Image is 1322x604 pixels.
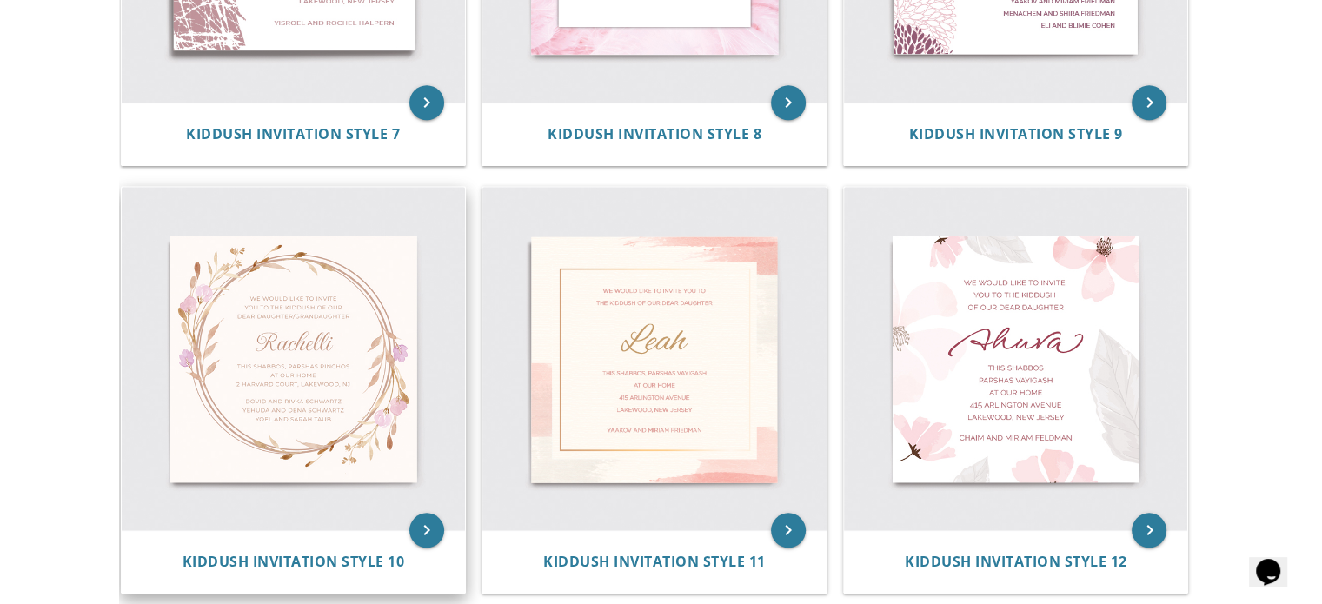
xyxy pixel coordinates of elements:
img: Kiddush Invitation Style 11 [482,187,827,531]
a: Kiddush Invitation Style 12 [905,554,1127,570]
iframe: chat widget [1249,534,1305,587]
a: Kiddush Invitation Style 10 [183,554,405,570]
a: keyboard_arrow_right [1132,85,1166,120]
a: Kiddush Invitation Style 11 [543,554,766,570]
a: keyboard_arrow_right [409,85,444,120]
a: Kiddush Invitation Style 9 [909,126,1123,143]
span: Kiddush Invitation Style 12 [905,552,1127,571]
span: Kiddush Invitation Style 11 [543,552,766,571]
span: Kiddush Invitation Style 9 [909,124,1123,143]
a: keyboard_arrow_right [771,85,806,120]
span: Kiddush Invitation Style 10 [183,552,405,571]
a: keyboard_arrow_right [771,513,806,548]
img: Kiddush Invitation Style 12 [844,187,1188,531]
a: keyboard_arrow_right [409,513,444,548]
span: Kiddush Invitation Style 7 [186,124,400,143]
a: keyboard_arrow_right [1132,513,1166,548]
a: Kiddush Invitation Style 7 [186,126,400,143]
span: Kiddush Invitation Style 8 [548,124,761,143]
img: Kiddush Invitation Style 10 [122,187,466,531]
a: Kiddush Invitation Style 8 [548,126,761,143]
